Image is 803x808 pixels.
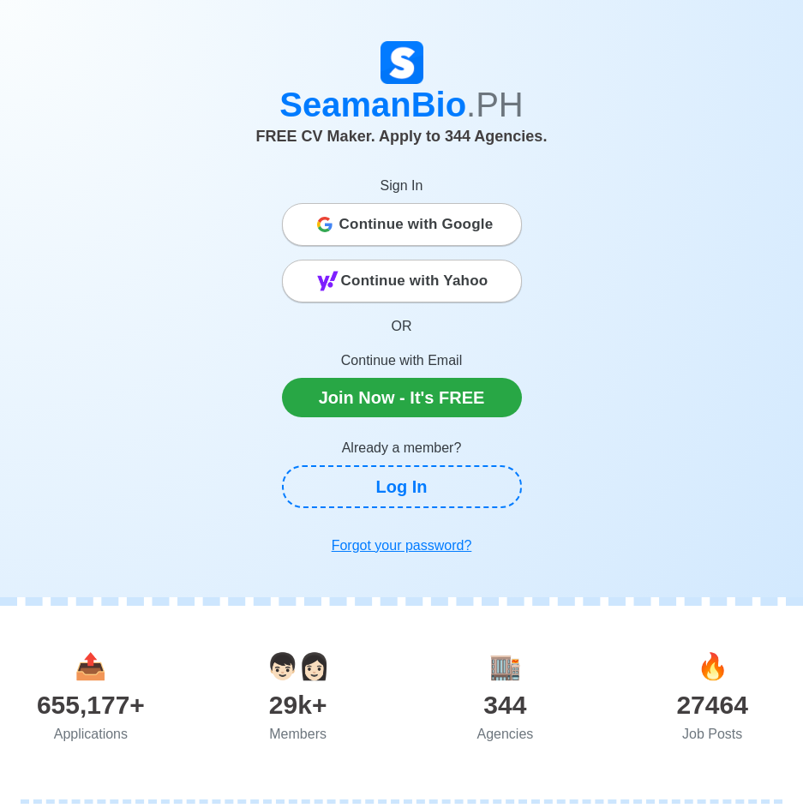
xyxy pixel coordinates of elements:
[489,652,521,680] span: agencies
[381,41,423,84] img: Logo
[282,260,522,302] button: Continue with Yahoo
[282,465,522,508] a: Log In
[339,207,494,242] span: Continue with Google
[267,652,330,680] span: users
[697,652,728,680] span: jobs
[282,176,522,196] p: Sign In
[256,128,548,145] span: FREE CV Maker. Apply to 344 Agencies.
[282,350,522,371] p: Continue with Email
[402,724,609,745] div: Agencies
[106,84,698,125] h1: SeamanBio
[282,438,522,458] p: Already a member?
[466,86,524,123] span: .PH
[282,203,522,246] button: Continue with Google
[282,316,522,337] p: OR
[402,685,609,724] div: 344
[195,685,402,724] div: 29k+
[282,378,522,417] a: Join Now - It's FREE
[332,538,472,553] u: Forgot your password?
[195,724,402,745] div: Members
[341,264,488,298] span: Continue with Yahoo
[282,529,522,563] a: Forgot your password?
[75,652,106,680] span: applications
